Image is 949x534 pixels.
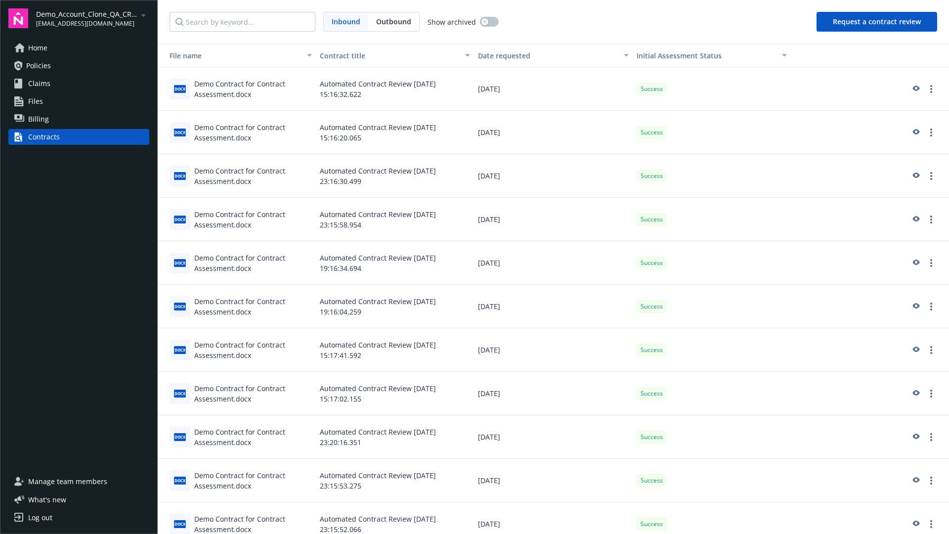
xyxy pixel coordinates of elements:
div: Automated Contract Review [DATE] 19:16:04.259 [316,285,474,328]
div: Demo Contract for Contract Assessment.docx [194,340,312,360]
span: Outbound [376,16,411,27]
div: Demo Contract for Contract Assessment.docx [194,166,312,186]
a: preview [909,127,921,138]
span: Policies [26,58,51,74]
div: Automated Contract Review [DATE] 15:17:02.155 [316,372,474,415]
a: preview [909,518,921,530]
div: Automated Contract Review [DATE] 23:15:53.275 [316,459,474,502]
span: What ' s new [28,494,66,505]
span: Success [641,433,663,442]
div: Automated Contract Review [DATE] 15:16:32.622 [316,67,474,111]
a: more [925,518,937,530]
span: Success [641,215,663,224]
div: [DATE] [474,285,632,328]
div: Contracts [28,129,60,145]
div: Demo Contract for Contract Assessment.docx [194,383,312,404]
a: more [925,257,937,269]
span: Initial Assessment Status [637,51,722,60]
span: Outbound [368,12,419,31]
a: preview [909,431,921,443]
span: docx [174,303,186,310]
span: docx [174,433,186,441]
a: Contracts [8,129,149,145]
a: more [925,127,937,138]
span: docx [174,216,186,223]
div: [DATE] [474,372,632,415]
div: [DATE] [474,459,632,502]
span: docx [174,85,186,92]
span: Success [641,128,663,137]
a: Files [8,93,149,109]
div: Demo Contract for Contract Assessment.docx [194,79,312,99]
div: Automated Contract Review [DATE] 23:20:16.351 [316,415,474,459]
a: preview [909,214,921,225]
a: preview [909,257,921,269]
a: preview [909,83,921,95]
a: Claims [8,76,149,91]
span: Billing [28,111,49,127]
div: Demo Contract for Contract Assessment.docx [194,470,312,491]
div: [DATE] [474,111,632,154]
input: Search by keyword... [170,12,315,32]
span: Claims [28,76,50,91]
a: preview [909,301,921,312]
div: Log out [28,510,52,526]
div: Contract title [320,50,459,61]
span: [EMAIL_ADDRESS][DOMAIN_NAME] [36,19,137,28]
div: Toggle SortBy [162,50,301,61]
a: more [925,475,937,487]
span: Success [641,346,663,355]
div: Demo Contract for Contract Assessment.docx [194,209,312,230]
a: more [925,301,937,312]
div: Toggle SortBy [637,50,776,61]
a: more [925,214,937,225]
button: Date requested [474,44,632,67]
div: Automated Contract Review [DATE] 19:16:34.694 [316,241,474,285]
div: [DATE] [474,328,632,372]
span: docx [174,259,186,267]
a: more [925,170,937,182]
span: Success [641,85,663,93]
a: Policies [8,58,149,74]
a: more [925,83,937,95]
span: Success [641,520,663,529]
button: Contract title [316,44,474,67]
img: navigator-logo.svg [8,8,28,28]
a: more [925,344,937,356]
span: Show archived [428,17,476,27]
span: Inbound [324,12,368,31]
div: File name [162,50,301,61]
span: Success [641,259,663,267]
a: more [925,431,937,443]
div: [DATE] [474,154,632,198]
div: Date requested [478,50,617,61]
span: Home [28,40,47,56]
a: Billing [8,111,149,127]
div: Automated Contract Review [DATE] 23:16:30.499 [316,154,474,198]
a: arrowDropDown [137,9,149,21]
span: Success [641,302,663,311]
button: Request a contract review [817,12,937,32]
button: Demo_Account_Clone_QA_CR_Tests_Demo[EMAIL_ADDRESS][DOMAIN_NAME]arrowDropDown [36,8,149,28]
a: preview [909,475,921,487]
a: preview [909,344,921,356]
div: [DATE] [474,241,632,285]
span: docx [174,390,186,397]
span: docx [174,346,186,354]
div: [DATE] [474,67,632,111]
div: [DATE] [474,415,632,459]
div: Demo Contract for Contract Assessment.docx [194,296,312,317]
span: docx [174,172,186,179]
span: Demo_Account_Clone_QA_CR_Tests_Demo [36,9,137,19]
div: Demo Contract for Contract Assessment.docx [194,122,312,143]
span: Success [641,389,663,398]
span: docx [174,129,186,136]
div: Automated Contract Review [DATE] 15:17:41.592 [316,328,474,372]
button: What's new [8,494,82,505]
div: Demo Contract for Contract Assessment.docx [194,253,312,273]
span: Manage team members [28,474,107,489]
a: Manage team members [8,474,149,489]
div: Automated Contract Review [DATE] 15:16:20.065 [316,111,474,154]
a: Home [8,40,149,56]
